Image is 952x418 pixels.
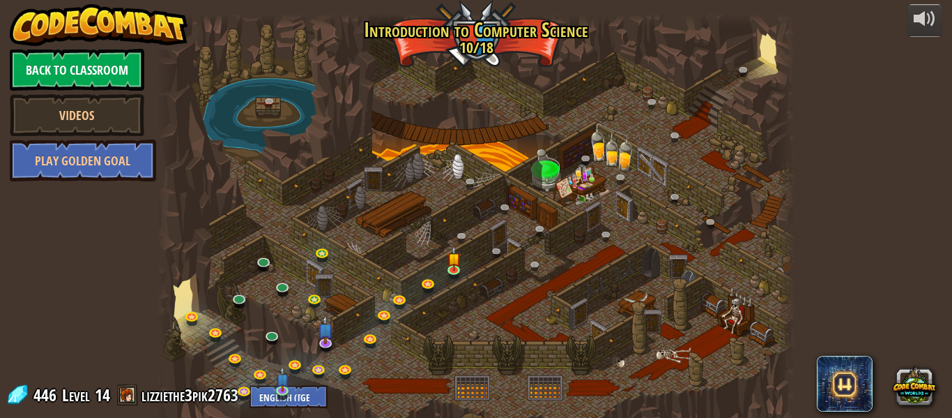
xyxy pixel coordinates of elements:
a: lizziethe3pik2763 [141,384,243,406]
img: level-banner-unstarted-subscriber.png [317,315,334,344]
img: level-banner-started.png [447,246,461,271]
button: Adjust volume [907,4,942,37]
a: Videos [10,94,144,136]
img: level-banner-unstarted-subscriber.png [275,367,290,392]
span: Level [62,384,90,407]
img: CodeCombat - Learn how to code by playing a game [10,4,188,46]
a: Play Golden Goal [10,140,156,181]
span: 14 [95,384,110,406]
a: Back to Classroom [10,49,144,91]
span: 446 [33,384,61,406]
